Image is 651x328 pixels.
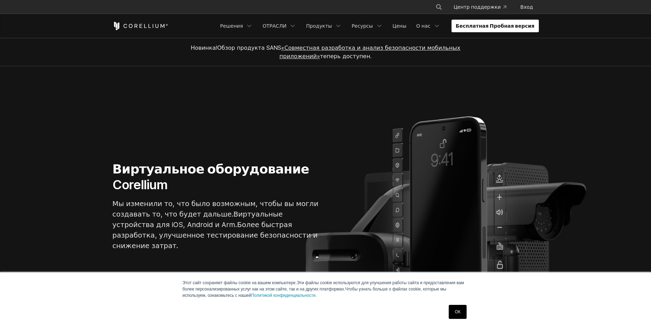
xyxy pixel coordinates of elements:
[306,22,332,29] ya-tr-span: Продукты
[456,22,535,29] ya-tr-span: Бесплатная Пробная версия
[454,4,501,11] ya-tr-span: Центр поддержки
[449,305,466,319] a: ОК
[113,22,168,30] a: Дом Кореллиума
[416,22,430,29] ya-tr-span: О нас
[393,22,407,29] ya-tr-span: Цены
[191,44,217,51] ya-tr-span: Новинка!
[251,293,317,298] a: Политикой конфиденциальности.
[113,199,319,218] ya-tr-span: Мы изменили то, что было возможным, чтобы вы могли создавать то, что будет дальше.
[217,44,281,51] ya-tr-span: Обзор продукта SANS
[183,280,297,285] ya-tr-span: Этот сайт сохраняет файлы cookie на вашем компьютере.
[113,220,318,250] ya-tr-span: Более быстрая разработка, улучшенное тестирование безопасности и снижение затрат.
[183,280,464,292] ya-tr-span: Эти файлы cookie используются для улучшения работы сайта и предоставления вам более персонализиро...
[427,1,539,13] div: Навигационное меню
[352,22,373,29] ya-tr-span: Ресурсы
[433,1,445,13] button: Поиск
[263,22,286,29] ya-tr-span: ОТРАСЛИ
[455,309,460,314] ya-tr-span: ОК
[279,44,460,60] a: «Совместная разработка и анализ безопасности мобильных приложений»
[220,22,243,29] ya-tr-span: Решения
[520,4,533,11] ya-tr-span: Вход
[320,53,372,60] ya-tr-span: теперь доступен.
[216,20,539,32] div: Навигационное меню
[113,161,309,192] ya-tr-span: Виртуальное оборудование Corellium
